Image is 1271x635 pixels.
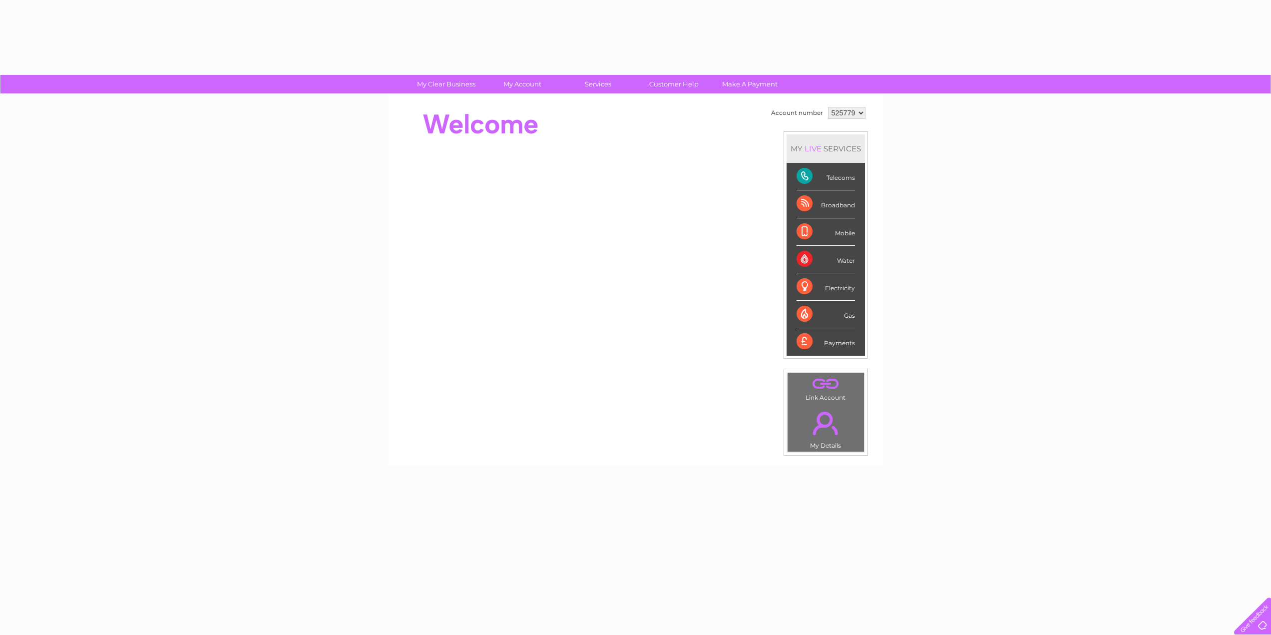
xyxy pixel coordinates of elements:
div: LIVE [803,144,824,153]
a: . [790,406,861,441]
div: MY SERVICES [787,134,865,163]
a: . [790,375,861,393]
div: Payments [797,328,855,355]
div: Gas [797,301,855,328]
div: Water [797,246,855,273]
td: Account number [769,104,826,121]
a: My Account [481,75,563,93]
a: Customer Help [633,75,715,93]
td: My Details [787,403,864,452]
div: Broadband [797,190,855,218]
a: Services [557,75,639,93]
div: Electricity [797,273,855,301]
a: My Clear Business [405,75,487,93]
div: Mobile [797,218,855,246]
a: Make A Payment [709,75,791,93]
div: Telecoms [797,163,855,190]
td: Link Account [787,372,864,404]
